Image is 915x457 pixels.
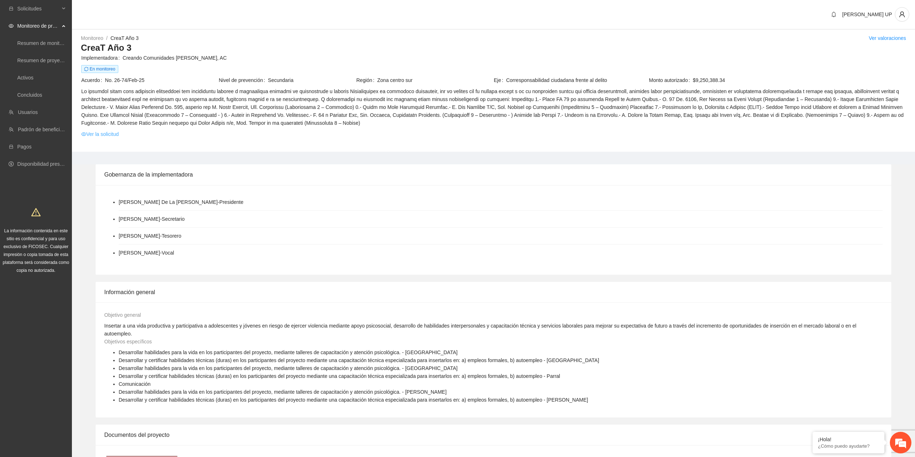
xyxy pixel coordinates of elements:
[104,339,152,344] span: Objetivos específicos
[119,232,181,240] li: [PERSON_NAME] - Tesorero
[828,12,839,17] span: bell
[17,58,94,63] a: Resumen de proyectos aprobados
[81,54,123,62] span: Implementadora
[31,207,41,217] span: warning
[3,228,69,273] span: La información contenida en este sitio es confidencial y para uso exclusivo de FICOSEC. Cualquier...
[119,249,174,257] li: [PERSON_NAME] - Vocal
[17,92,42,98] a: Concluidos
[119,365,458,371] span: Desarrollar habilidades para la vida en los participantes del proyecto, mediante talleres de capa...
[17,40,70,46] a: Resumen de monitoreo
[818,437,879,442] div: ¡Hola!
[104,323,856,337] span: Insertar a una vida productiva y participativa a adolescentes y jóvenes en riesgo de ejercer viol...
[9,23,14,28] span: eye
[18,109,38,115] a: Usuarios
[81,35,103,41] a: Monitoreo
[356,76,377,84] span: Región
[81,42,906,54] h3: CreaT Año 3
[4,196,137,221] textarea: Escriba su mensaje y pulse “Intro”
[123,54,906,62] span: Creando Comunidades [PERSON_NAME], AC
[818,443,879,449] p: ¿Cómo puedo ayudarte?
[37,37,121,46] div: Chatee con nosotros ahora
[119,381,151,387] span: Comunicación
[119,357,599,363] span: Desarrollar y certificar habilidades técnicas (duras) en los participantes del proyecto mediante ...
[110,35,138,41] a: CreaT Año 3
[494,76,506,84] span: Eje
[81,65,118,73] span: En monitoreo
[17,161,79,167] a: Disponibilidad presupuestal
[84,67,88,71] span: sync
[119,349,458,355] span: Desarrollar habilidades para la vida en los participantes del proyecto, mediante talleres de capa...
[118,4,135,21] div: Minimizar ventana de chat en vivo
[104,164,883,185] div: Gobernanza de la implementadora
[104,312,141,318] span: Objetivo general
[81,87,906,127] span: Lo ipsumdol sitam cons adipiscin elitseddoei tem incididuntu laboree d magnaaliqua enimadmi ve qu...
[17,75,33,81] a: Activos
[105,76,218,84] span: No. 26-74/Feb-25
[104,282,883,302] div: Información general
[869,35,906,41] a: Ver valoraciones
[506,76,631,84] span: Corresponsabilidad ciudadana frente al delito
[81,76,105,84] span: Acuerdo
[828,9,839,20] button: bell
[268,76,356,84] span: Secundaria
[842,12,892,17] span: [PERSON_NAME] UP
[119,215,185,223] li: [PERSON_NAME] - Secretario
[895,7,909,22] button: user
[42,96,99,169] span: Estamos en línea.
[81,132,86,137] span: eye
[693,76,906,84] span: $9,250,388.34
[81,130,119,138] a: eyeVer la solicitud
[106,35,107,41] span: /
[119,397,588,403] span: Desarrollar y certificar habilidades técnicas (duras) en los participantes del proyecto mediante ...
[377,76,493,84] span: Zona centro sur
[119,198,243,206] li: [PERSON_NAME] De La [PERSON_NAME] - Presidente
[119,373,560,379] span: Desarrollar y certificar habilidades técnicas (duras) en los participantes del proyecto mediante ...
[17,1,60,16] span: Solicitudes
[219,76,268,84] span: Nivel de prevención
[104,425,883,445] div: Documentos del proyecto
[9,6,14,11] span: inbox
[895,11,909,18] span: user
[119,389,447,395] span: Desarrollar habilidades para la vida en los participantes del proyecto, mediante talleres de capa...
[649,76,693,84] span: Monto autorizado
[17,19,60,33] span: Monitoreo de proyectos
[17,144,32,150] a: Pagos
[18,127,71,132] a: Padrón de beneficiarios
